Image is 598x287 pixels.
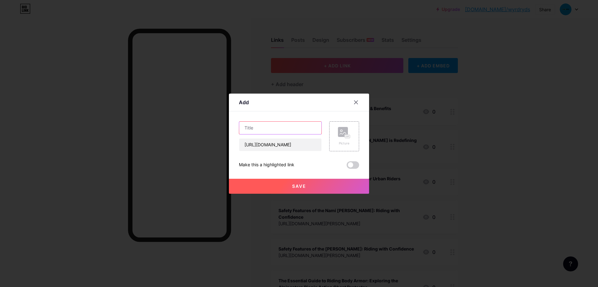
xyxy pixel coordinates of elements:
button: Save [229,179,369,194]
div: Picture [338,141,350,146]
input: URL [239,139,321,151]
div: Add [239,99,249,106]
input: Title [239,122,321,134]
span: Save [292,183,306,189]
div: Make this a highlighted link [239,161,294,169]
